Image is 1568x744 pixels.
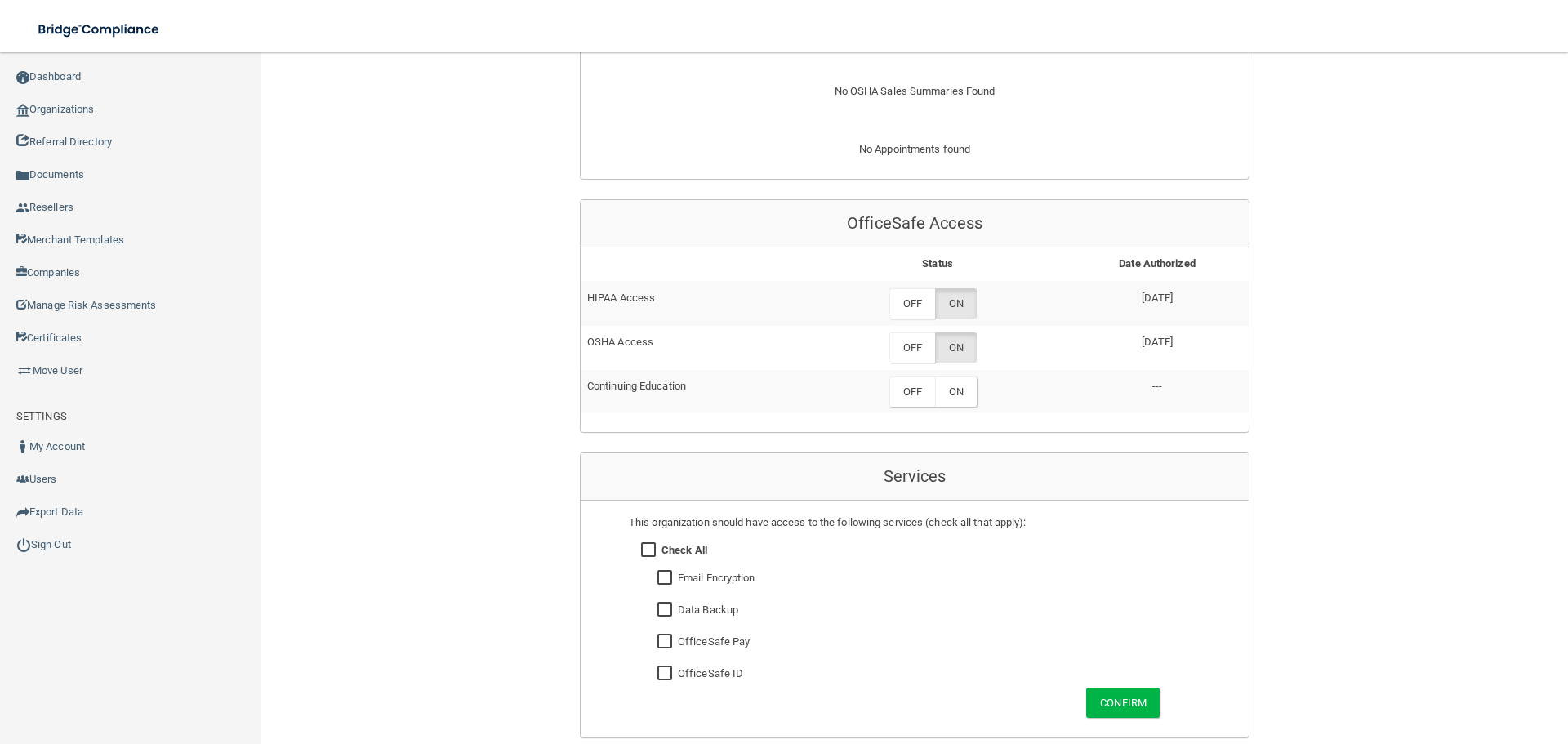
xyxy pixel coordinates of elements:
img: ic_reseller.de258add.png [16,202,29,215]
th: Date Authorized [1066,247,1249,281]
td: Continuing Education [581,370,809,413]
p: [DATE] [1072,332,1242,352]
img: organization-icon.f8decf85.png [16,104,29,117]
img: bridge_compliance_login_screen.278c3ca4.svg [24,13,175,47]
div: No Appointments found [581,140,1249,179]
th: Status [809,247,1066,281]
div: Services [581,453,1249,501]
div: This organization should have access to the following services (check all that apply): [629,513,1200,532]
img: ic_power_dark.7ecde6b1.png [16,537,31,552]
img: briefcase.64adab9b.png [16,363,33,379]
label: Data Backup [678,600,738,620]
div: OfficeSafe Access [581,200,1249,247]
label: SETTINGS [16,407,67,426]
label: ON [935,288,977,319]
button: Confirm [1086,688,1160,718]
p: --- [1072,376,1242,396]
label: ON [935,332,977,363]
label: OFF [889,288,935,319]
label: Email Encryption [678,568,755,588]
img: ic_dashboard_dark.d01f4a41.png [16,71,29,84]
label: ON [935,376,977,407]
img: icon-documents.8dae5593.png [16,169,29,182]
div: No OSHA Sales Summaries Found [581,62,1249,121]
label: OFF [889,376,935,407]
strong: Check All [661,544,707,556]
label: OfficeSafe Pay [678,632,750,652]
img: icon-users.e205127d.png [16,473,29,486]
img: ic_user_dark.df1a06c3.png [16,440,29,453]
img: icon-export.b9366987.png [16,506,29,519]
p: [DATE] [1072,288,1242,308]
label: OfficeSafe ID [678,664,743,684]
label: OFF [889,332,935,363]
td: OSHA Access [581,326,809,370]
td: HIPAA Access [581,281,809,325]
